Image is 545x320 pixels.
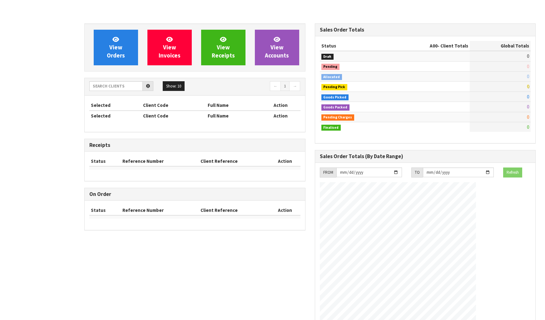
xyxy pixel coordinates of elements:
th: Action [270,205,300,215]
th: Status [320,41,389,51]
div: TO [411,167,423,177]
span: Goods Picked [321,94,349,101]
span: Draft [321,54,334,60]
nav: Page navigation [200,81,300,92]
h3: Sales Order Totals (By Date Range) [320,153,531,159]
th: Action [270,156,300,166]
span: View Accounts [265,36,289,59]
a: ViewAccounts [255,30,299,65]
a: ViewReceipts [201,30,245,65]
th: Status [89,156,121,166]
span: 0 [527,124,529,130]
span: 0 [527,63,529,69]
div: FROM [320,167,336,177]
span: 0 [527,73,529,79]
button: Show: 10 [163,81,185,91]
span: 0 [527,114,529,120]
th: Full Name [206,111,261,121]
th: Reference Number [121,156,199,166]
h3: On Order [89,191,300,197]
th: Client Code [141,100,206,110]
span: 0 [527,83,529,89]
span: View Orders [107,36,125,59]
span: 0 [527,94,529,100]
th: Action [261,100,300,110]
th: Selected [89,111,141,121]
input: Search clients [89,81,143,91]
th: Client Reference [199,205,270,215]
span: Goods Packed [321,104,350,111]
th: Action [261,111,300,121]
th: - Client Totals [389,41,470,51]
th: Reference Number [121,205,199,215]
th: Client Reference [199,156,270,166]
span: Finalised [321,125,341,131]
span: 0 [527,53,529,59]
th: Client Code [141,111,206,121]
span: Pending Pick [321,84,348,90]
a: → [289,81,300,91]
th: Status [89,205,121,215]
span: 0 [527,104,529,110]
a: 1 [280,81,290,91]
span: A00 [430,43,438,49]
a: ViewOrders [94,30,138,65]
h3: Receipts [89,142,300,148]
span: Pending [321,64,340,70]
a: ← [270,81,281,91]
button: Refresh [503,167,522,177]
th: Full Name [206,100,261,110]
th: Selected [89,100,141,110]
th: Global Totals [470,41,531,51]
span: View Receipts [212,36,235,59]
span: Allocated [321,74,342,80]
a: ViewInvoices [147,30,192,65]
span: View Invoices [159,36,181,59]
h3: Sales Order Totals [320,27,531,33]
span: Pending Charges [321,114,354,121]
